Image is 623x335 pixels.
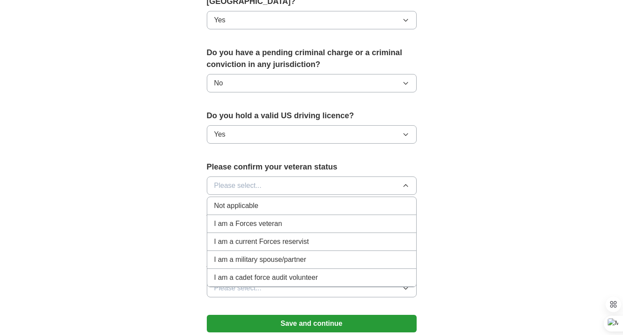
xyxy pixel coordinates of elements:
[214,201,258,211] span: Not applicable
[214,272,318,283] span: I am a cadet force audit volunteer
[207,47,417,71] label: Do you have a pending criminal charge or a criminal conviction in any jurisdiction?
[207,161,417,173] label: Please confirm your veteran status
[214,129,226,140] span: Yes
[207,176,417,195] button: Please select...
[214,15,226,25] span: Yes
[207,279,417,297] button: Please select...
[214,219,282,229] span: I am a Forces veteran
[214,180,262,191] span: Please select...
[207,125,417,144] button: Yes
[207,74,417,92] button: No
[207,110,417,122] label: Do you hold a valid US driving licence?
[214,236,309,247] span: I am a current Forces reservist
[207,11,417,29] button: Yes
[214,78,223,88] span: No
[207,315,417,332] button: Save and continue
[214,254,306,265] span: I am a military spouse/partner
[214,283,262,293] span: Please select...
